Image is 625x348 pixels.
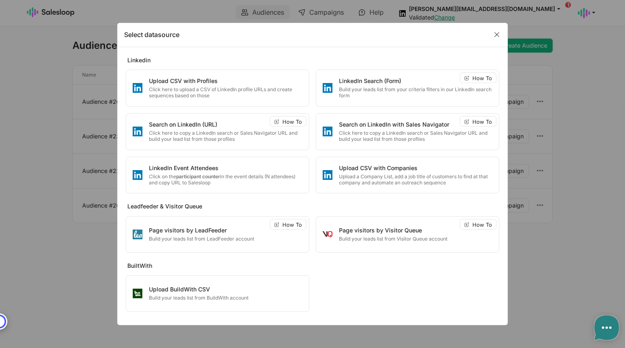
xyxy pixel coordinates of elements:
[149,86,302,99] p: Click here to upload a CSV of LinkedIn profile URLs and create sequences based on those
[339,130,492,142] p: Click here to copy a LinkedIn search or Sales Navigator URL and build your lead list from those p...
[282,118,302,125] span: How To
[176,173,220,179] strong: participant counter
[339,121,492,129] p: Search on LinkedIn with Sales Navigator
[282,221,302,228] span: How To
[460,219,496,230] a: How To
[126,275,309,312] a: Upload BuildWith CSVBuild your leads list from BuildWith account
[339,86,492,99] p: Build your leads list from your criteria filters in our LinkedIn search form
[460,116,496,127] a: How To
[124,31,501,39] div: Select datasource
[149,164,302,173] p: LinkedIn Event Attendees
[472,118,492,125] span: How To
[149,286,302,294] p: Upload BuildWith CSV
[316,157,499,194] a: Upload CSV with CompaniesUpload a Company List, add a job title of customers to find at that comp...
[489,28,505,40] a: Close
[149,227,302,235] p: Page visitors by LeadFeeder
[127,263,498,269] h3: BuiltWith
[316,114,499,150] a: Search on LinkedIn with Sales NavigatorClick here to copy a LinkedIn search or Sales Navigator UR...
[149,77,302,85] p: Upload CSV with Profiles
[316,219,499,249] a: Page visitors by Visitor QueueBuild your leads list from Visitor Queue account
[339,236,492,242] p: Build your leads list from Visitor Queue account
[126,219,309,249] a: Page visitors by LeadFeederBuild your leads list from LeadFeeder account
[460,72,496,83] a: How To
[149,121,302,129] p: Search on LinkedIn (URL)
[149,295,302,301] p: Build your leads list from BuildWith account
[270,116,306,127] a: How To
[339,227,492,235] p: Page visitors by Visitor Queue
[149,173,302,186] p: Click on the in the event details (N attendees) and copy URL to Salesloop
[149,236,302,242] p: Build your leads list from LeadFeeder account
[472,221,492,228] span: How To
[339,77,492,85] p: LinkedIn Search (Form)
[126,114,309,150] a: Search on LinkedIn (URL)Click here to copy a LinkedIn search or Sales Navigator URL and build you...
[127,203,498,210] h3: Leadfeeder & Visitor Queue
[126,70,309,106] a: Upload CSV with ProfilesClick here to upload a CSV of LinkedIn profile URLs and create sequences ...
[472,75,492,81] span: How To
[270,219,306,230] a: How To
[316,70,499,106] a: LinkedIn Search (Form)Build your leads list from your criteria filters in our LinkedIn search form
[339,173,492,186] p: Upload a Company List, add a job title of customers to find at that company and automate an outre...
[126,157,309,193] a: LinkedIn Event AttendeesClick on theparticipant counterin the event details (N attendees) and cop...
[339,164,492,173] p: Upload CSV with Companies
[127,57,498,63] h3: Linkedin
[149,130,302,142] p: Click here to copy a LinkedIn search or Sales Navigator URL and build your lead list from those p...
